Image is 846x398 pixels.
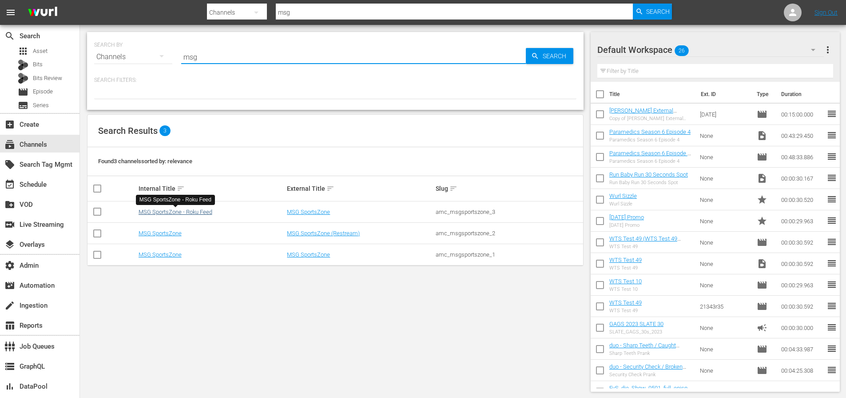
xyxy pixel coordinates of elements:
[139,209,212,215] a: MSG SportsZone - Roku Feed
[98,158,192,165] span: Found 3 channels sorted by: relevance
[826,194,837,205] span: reorder
[826,173,837,183] span: reorder
[436,230,582,237] div: amc_msgsportszone_2
[826,237,837,247] span: reorder
[826,322,837,333] span: reorder
[609,214,644,221] a: [DATE] Promo
[609,150,691,163] a: Paramedics Season 6 Episode 4 - Nine Now
[609,308,642,314] div: WTS Test 49
[436,251,582,258] div: amc_msgsportszone_1
[4,260,15,271] span: Admin
[449,185,457,193] span: sort
[94,76,576,84] p: Search Filters:
[757,258,767,269] span: Video
[778,253,826,274] td: 00:00:30.592
[4,159,15,170] span: Search Tag Mgmt
[778,146,826,168] td: 00:48:33.886
[696,274,753,296] td: None
[609,342,679,355] a: duo - Sharp Teeth / Caught Cheating
[4,300,15,311] span: Ingestion
[778,189,826,210] td: 00:00:30.520
[778,125,826,146] td: 00:43:29.450
[814,9,838,16] a: Sign Out
[826,258,837,269] span: reorder
[609,129,691,135] a: Paramedics Season 6 Episode 4
[633,4,672,20] button: Search
[826,301,837,311] span: reorder
[757,322,767,333] span: Ad
[778,232,826,253] td: 00:00:30.592
[609,299,642,306] a: WTS Test 49
[597,37,824,62] div: Default Workspace
[696,338,753,360] td: None
[695,82,752,107] th: Ext. ID
[696,317,753,338] td: None
[826,365,837,375] span: reorder
[826,151,837,162] span: reorder
[646,4,670,20] span: Search
[4,361,15,372] span: GraphQL
[21,2,64,23] img: ans4CAIJ8jUAAAAAAAAAAAAAAAAAAAAAAAAgQb4GAAAAAAAAAAAAAAAAAAAAAAAAJMjXAAAAAAAAAAAAAAAAAAAAAAAAgAT5G...
[826,279,837,290] span: reorder
[18,73,28,84] div: Bits Review
[757,237,767,248] span: Episode
[778,274,826,296] td: 00:00:29.963
[609,372,693,378] div: Security Check Prank
[33,101,49,110] span: Series
[778,210,826,232] td: 00:00:29.963
[18,60,28,70] div: Bits
[778,338,826,360] td: 00:04:33.987
[826,109,837,119] span: reorder
[778,104,826,125] td: 00:15:00.000
[287,183,433,194] div: External Title
[287,230,360,237] a: MSG SportsZone (Restream)
[826,130,837,141] span: reorder
[609,265,642,271] div: WTS Test 49
[436,209,582,215] div: amc_msgsportszone_3
[18,87,28,97] span: Episode
[4,31,15,41] span: Search
[609,244,693,249] div: WTS Test 49
[4,179,15,190] span: Schedule
[609,235,681,249] a: WTS Test 49 (WTS Test 49 (00:00:00))
[696,104,753,125] td: [DATE]
[436,183,582,194] div: Slug
[139,251,182,258] a: MSG SportsZone
[609,385,691,398] a: EvS_die_Show_0501_full_episode
[33,87,53,96] span: Episode
[4,341,15,352] span: Job Queues
[4,199,15,210] span: VOD
[757,173,767,184] span: Video
[139,230,182,237] a: MSG SportsZone
[822,44,833,55] span: more_vert
[757,301,767,312] span: Episode
[539,48,573,64] span: Search
[776,82,829,107] th: Duration
[696,125,753,146] td: None
[696,253,753,274] td: None
[177,185,185,193] span: sort
[18,46,28,56] span: Asset
[4,239,15,250] span: Overlays
[609,137,691,143] div: Paramedics Season 6 Episode 4
[287,209,330,215] a: MSG SportsZone
[4,381,15,392] span: DataPool
[757,194,767,205] span: Promo
[757,109,767,120] span: Episode
[757,344,767,354] span: Episode
[609,350,693,356] div: Sharp Teeth Prank
[609,107,682,127] a: [PERSON_NAME] External Overlays ([PERSON_NAME] External Overlays (VARIANT))
[675,41,689,60] span: 26
[826,386,837,397] span: reorder
[757,130,767,141] span: Video
[696,168,753,189] td: None
[4,119,15,130] span: Create
[696,232,753,253] td: None
[5,7,16,18] span: menu
[18,100,28,111] span: Series
[696,360,753,381] td: None
[609,257,642,263] a: WTS Test 49
[4,280,15,291] span: Automation
[822,39,833,60] button: more_vert
[609,329,663,335] div: SLATE_GAGS_30s_2023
